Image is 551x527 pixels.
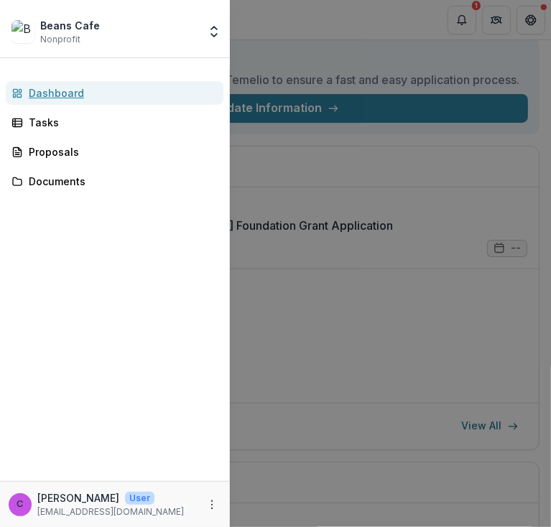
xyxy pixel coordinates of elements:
[37,505,184,518] p: [EMAIL_ADDRESS][DOMAIN_NAME]
[29,85,212,101] div: Dashboard
[6,111,223,134] a: Tasks
[6,81,223,105] a: Dashboard
[204,17,224,46] button: Open entity switcher
[29,144,212,159] div: Proposals
[40,33,80,46] span: Nonprofit
[17,500,24,509] div: Cora
[29,174,212,189] div: Documents
[29,115,212,130] div: Tasks
[40,18,100,33] div: Beans Cafe
[6,169,223,193] a: Documents
[37,490,119,505] p: [PERSON_NAME]
[11,20,34,43] img: Beans Cafe
[125,492,154,505] p: User
[6,140,223,164] a: Proposals
[203,496,221,513] button: More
